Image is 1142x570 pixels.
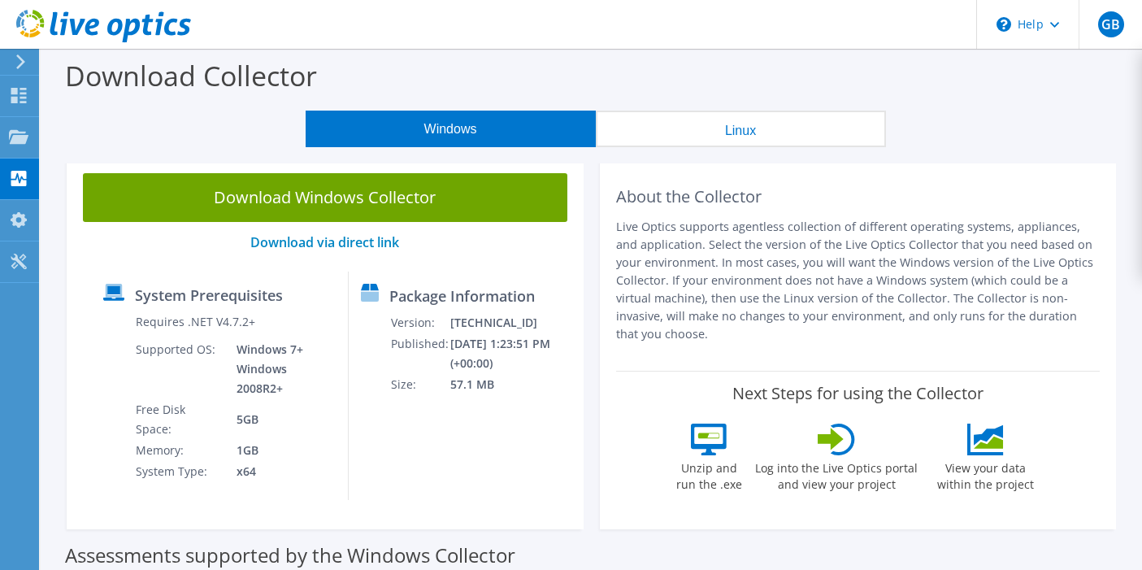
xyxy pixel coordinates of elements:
[135,339,224,399] td: Supported OS:
[1098,11,1124,37] span: GB
[224,440,336,461] td: 1GB
[135,399,224,440] td: Free Disk Space:
[389,288,535,304] label: Package Information
[754,455,918,493] label: Log into the Live Optics portal and view your project
[390,312,449,333] td: Version:
[449,374,576,395] td: 57.1 MB
[616,218,1101,343] p: Live Optics supports agentless collection of different operating systems, appliances, and applica...
[616,187,1101,207] h2: About the Collector
[596,111,886,147] button: Linux
[250,233,399,251] a: Download via direct link
[135,461,224,482] td: System Type:
[224,461,336,482] td: x64
[136,314,255,330] label: Requires .NET V4.7.2+
[449,333,576,374] td: [DATE] 1:23:51 PM (+00:00)
[927,455,1044,493] label: View your data within the project
[732,384,984,403] label: Next Steps for using the Collector
[671,455,746,493] label: Unzip and run the .exe
[135,440,224,461] td: Memory:
[997,17,1011,32] svg: \n
[224,339,336,399] td: Windows 7+ Windows 2008R2+
[390,374,449,395] td: Size:
[390,333,449,374] td: Published:
[306,111,596,147] button: Windows
[224,399,336,440] td: 5GB
[135,287,283,303] label: System Prerequisites
[65,57,317,94] label: Download Collector
[65,547,515,563] label: Assessments supported by the Windows Collector
[83,173,567,222] a: Download Windows Collector
[449,312,576,333] td: [TECHNICAL_ID]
